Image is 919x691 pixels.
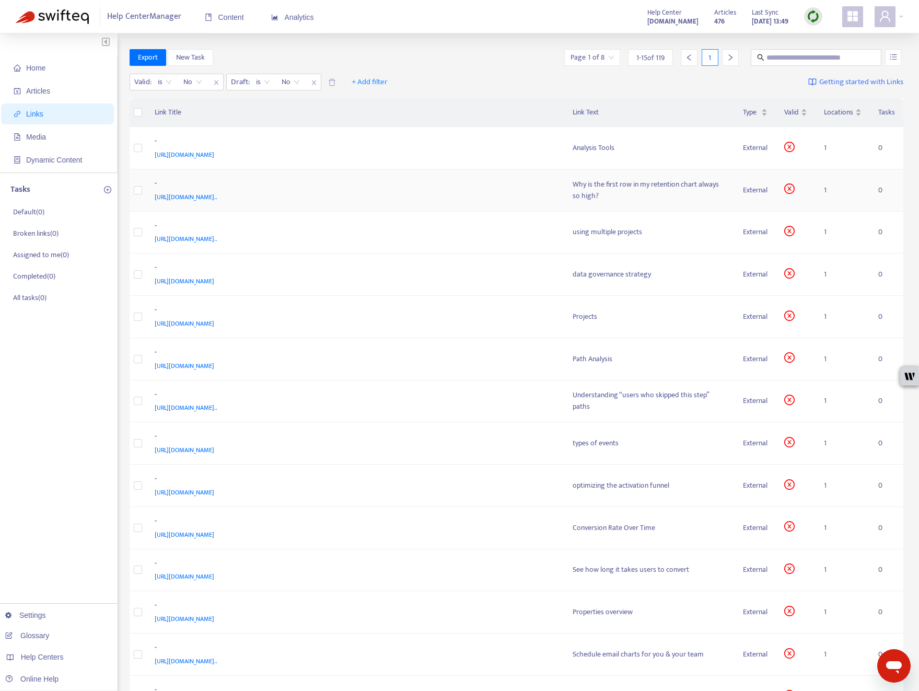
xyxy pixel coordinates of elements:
[784,310,795,321] span: close-circle
[130,49,166,66] button: Export
[155,234,217,244] span: [URL][DOMAIN_NAME]..
[784,226,795,236] span: close-circle
[573,389,727,412] div: Understanding “users who skipped this step” paths
[26,156,82,164] span: Dynamic Content
[573,142,727,154] div: Analysis Tools
[816,591,870,634] td: 1
[564,98,735,127] th: Link Text
[146,98,564,127] th: Link Title
[743,311,767,323] div: External
[155,318,214,329] span: [URL][DOMAIN_NAME]
[743,437,767,449] div: External
[13,292,46,303] p: All tasks ( 0 )
[155,389,552,402] div: -
[210,76,223,89] span: close
[155,276,214,286] span: [URL][DOMAIN_NAME]
[743,564,767,575] div: External
[573,480,727,491] div: optimizing the activation funnel
[5,675,59,683] a: Online Help
[155,178,552,191] div: -
[104,186,111,193] span: plus-circle
[176,52,205,63] span: New Task
[870,634,903,676] td: 0
[155,558,552,571] div: -
[743,353,767,365] div: External
[26,64,45,72] span: Home
[807,10,820,23] img: sync.dc5367851b00ba804db3.png
[107,7,181,27] span: Help Center Manager
[352,76,388,88] span: + Add filter
[155,192,217,202] span: [URL][DOMAIN_NAME]..
[26,87,50,95] span: Articles
[752,7,778,18] span: Last Sync
[14,133,21,141] span: file-image
[816,169,870,212] td: 1
[14,87,21,95] span: account-book
[10,183,30,196] p: Tasks
[155,600,552,613] div: -
[885,49,901,66] button: unordered-list
[784,395,795,405] span: close-circle
[573,353,727,365] div: Path Analysis
[307,76,321,89] span: close
[130,74,153,90] span: Valid :
[870,127,903,169] td: 0
[877,649,911,683] iframe: Button to launch messaging window
[205,13,244,21] span: Content
[870,549,903,592] td: 0
[256,74,270,90] span: is
[155,347,552,360] div: -
[155,402,217,413] span: [URL][DOMAIN_NAME]..
[138,52,158,63] span: Export
[155,431,552,444] div: -
[784,437,795,447] span: close-circle
[14,110,21,118] span: link
[714,7,736,18] span: Articles
[743,269,767,280] div: External
[26,133,46,141] span: Media
[158,74,172,90] span: is
[752,16,788,27] strong: [DATE] 13:49
[13,206,44,217] p: Default ( 0 )
[870,169,903,212] td: 0
[714,16,725,27] strong: 476
[784,142,795,152] span: close-circle
[155,262,552,275] div: -
[155,642,552,655] div: -
[13,228,59,239] p: Broken links ( 0 )
[870,381,903,423] td: 0
[14,156,21,164] span: container
[743,185,767,196] div: External
[155,614,214,624] span: [URL][DOMAIN_NAME]
[870,212,903,254] td: 0
[846,10,859,22] span: appstore
[776,98,816,127] th: Valid
[870,254,903,296] td: 0
[328,78,336,86] span: delete
[155,135,552,149] div: -
[227,74,251,90] span: Draft :
[808,74,903,90] a: Getting started with Links
[271,14,278,21] span: area-chart
[21,653,64,661] span: Help Centers
[205,14,212,21] span: book
[13,271,55,282] p: Completed ( 0 )
[155,445,214,455] span: [URL][DOMAIN_NAME]
[816,381,870,423] td: 1
[784,268,795,279] span: close-circle
[647,16,699,27] strong: [DOMAIN_NAME]
[784,183,795,194] span: close-circle
[155,149,214,160] span: [URL][DOMAIN_NAME]
[784,107,799,118] span: Valid
[573,179,727,202] div: Why is the first row in my retention chart always so high?
[816,127,870,169] td: 1
[573,311,727,323] div: Projects
[743,107,759,118] span: Type
[819,76,903,88] span: Getting started with Links
[879,10,891,22] span: user
[816,212,870,254] td: 1
[816,634,870,676] td: 1
[743,226,767,238] div: External
[824,107,853,118] span: Locations
[5,611,46,619] a: Settings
